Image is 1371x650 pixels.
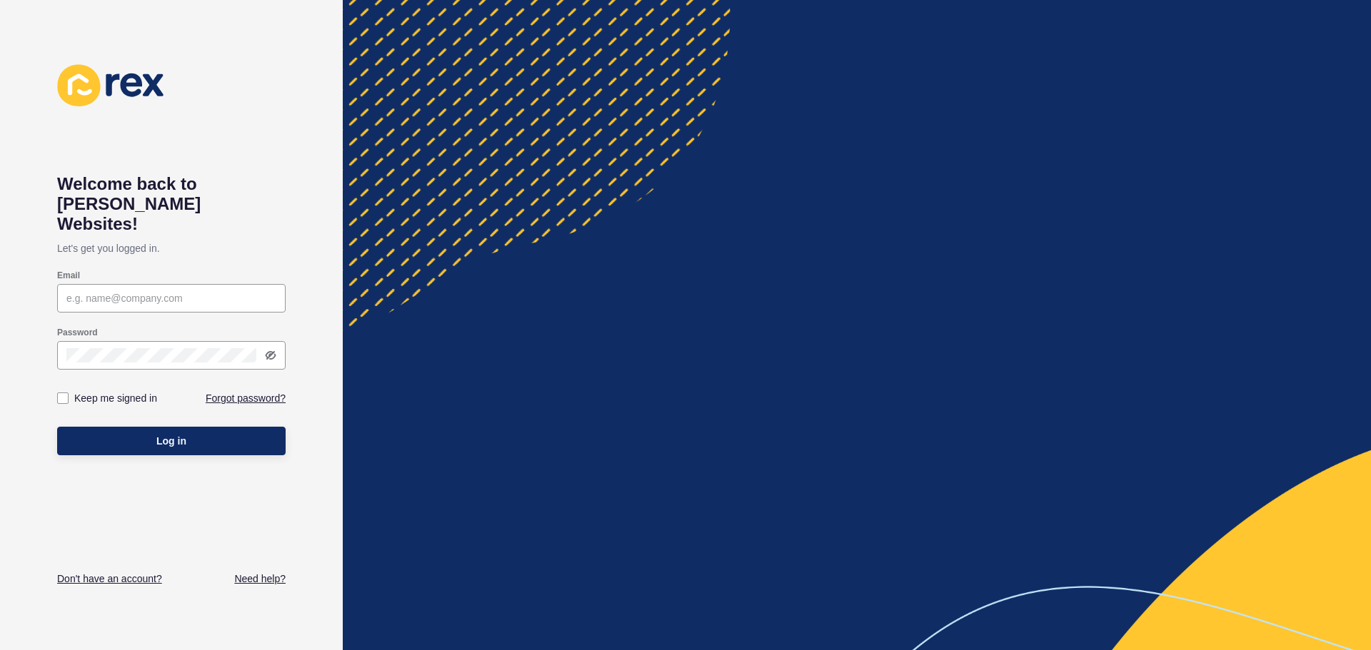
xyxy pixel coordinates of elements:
[57,174,286,234] h1: Welcome back to [PERSON_NAME] Websites!
[234,572,286,586] a: Need help?
[74,391,157,405] label: Keep me signed in
[206,391,286,405] a: Forgot password?
[66,291,276,305] input: e.g. name@company.com
[57,327,98,338] label: Password
[57,270,80,281] label: Email
[57,572,162,586] a: Don't have an account?
[156,434,186,448] span: Log in
[57,234,286,263] p: Let's get you logged in.
[57,427,286,455] button: Log in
